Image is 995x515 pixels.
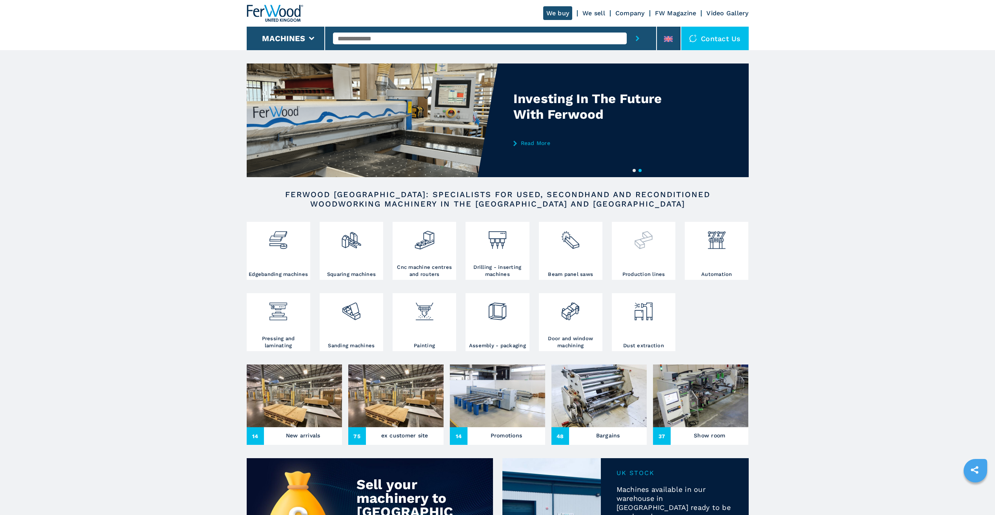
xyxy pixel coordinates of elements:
h3: Sanding machines [328,342,375,349]
span: 75 [348,427,366,445]
button: Machines [262,34,305,43]
a: We sell [582,9,605,17]
h3: Cnc machine centres and routers [395,264,454,278]
img: bordatrici_1.png [268,224,289,250]
img: Ferwood [247,5,303,22]
img: New arrivals [247,364,342,427]
span: 48 [551,427,569,445]
img: squadratrici_2.png [341,224,362,250]
a: Edgebanding machines [247,222,310,280]
a: Read More [513,140,667,146]
h3: Assembly - packaging [469,342,526,349]
button: submit-button [627,27,648,50]
a: Automation [685,222,748,280]
a: Dust extraction [612,293,675,351]
span: 37 [653,427,671,445]
a: Cnc machine centres and routers [393,222,456,280]
a: Show room37Show room [653,364,748,445]
h3: New arrivals [286,430,320,441]
a: Bargains48Bargains [551,364,647,445]
img: sezionatrici_2.png [560,224,581,250]
h3: Door and window machining [541,335,600,349]
a: We buy [543,6,573,20]
span: 14 [450,427,467,445]
a: Assembly - packaging [466,293,529,351]
h2: FERWOOD [GEOGRAPHIC_DATA]: SPECIALISTS FOR USED, SECONDHAND AND RECONDITIONED WOODWORKING MACHINE... [272,190,724,209]
a: FW Magazine [655,9,697,17]
h3: Bargains [596,430,620,441]
h3: Edgebanding machines [249,271,308,278]
img: Contact us [689,34,697,42]
img: montaggio_imballaggio_2.png [487,295,508,322]
img: aspirazione_1.png [633,295,654,322]
img: Show room [653,364,748,427]
a: Door and window machining [539,293,602,351]
a: Company [615,9,645,17]
a: Drilling - inserting machines [466,222,529,280]
img: ex customer site [348,364,444,427]
h3: Drilling - inserting machines [467,264,527,278]
button: 2 [638,169,642,172]
h3: Painting [414,342,435,349]
img: lavorazione_porte_finestre_2.png [560,295,581,322]
a: Pressing and laminating [247,293,310,351]
img: levigatrici_2.png [341,295,362,322]
img: foratrici_inseritrici_2.png [487,224,508,250]
a: Beam panel saws [539,222,602,280]
img: Promotions [450,364,545,427]
a: Squaring machines [320,222,383,280]
h3: Pressing and laminating [249,335,308,349]
img: Investing In The Future With Ferwood [247,63,498,177]
iframe: Chat [962,480,989,509]
h3: ex customer site [381,430,428,441]
a: Promotions14Promotions [450,364,545,445]
a: Sanding machines [320,293,383,351]
h3: Production lines [622,271,665,278]
h3: Beam panel saws [548,271,593,278]
a: ex customer site75ex customer site [348,364,444,445]
a: Production lines [612,222,675,280]
div: Contact us [681,27,749,50]
h3: Promotions [491,430,522,441]
a: Video Gallery [706,9,748,17]
img: pressa-strettoia.png [268,295,289,322]
a: New arrivals14New arrivals [247,364,342,445]
img: centro_di_lavoro_cnc_2.png [414,224,435,250]
h3: Show room [694,430,725,441]
h3: Dust extraction [623,342,664,349]
img: Bargains [551,364,647,427]
span: 14 [247,427,264,445]
img: automazione.png [706,224,727,250]
button: 1 [633,169,636,172]
h3: Squaring machines [327,271,376,278]
a: sharethis [965,460,984,480]
h3: Automation [701,271,732,278]
img: linee_di_produzione_2.png [633,224,654,250]
img: verniciatura_1.png [414,295,435,322]
a: Painting [393,293,456,351]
